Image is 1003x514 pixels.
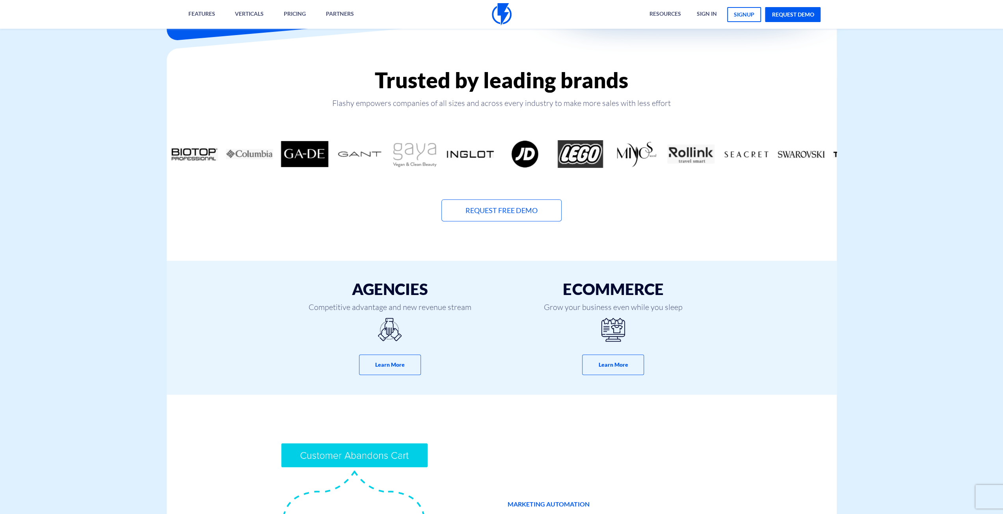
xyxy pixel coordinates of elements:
[167,68,837,92] h2: Trusted by leading brands
[359,354,421,375] button: Learn More
[727,7,761,22] a: signup
[507,302,719,313] span: Grow your business even while you sleep
[765,7,821,22] a: request demo
[167,140,222,168] div: 2 / 18
[284,302,496,313] span: Competitive advantage and new revenue stream
[507,280,719,298] h3: eCommerce
[284,261,496,395] a: Agencies Competitive advantage and new revenue stream Learn More
[387,140,443,168] div: 6 / 18
[553,140,608,168] div: 9 / 18
[718,140,774,168] div: 12 / 18
[284,280,496,298] h3: Agencies
[508,500,789,509] span: MARKETING AUTOMATION
[441,199,562,221] a: Request Free Demo
[443,140,498,168] div: 7 / 18
[167,98,837,109] p: Flashy empowers companies of all sizes and across every industry to make more sales with less effort
[507,261,719,395] a: eCommerce Grow your business even while you sleep Learn More
[582,354,644,375] button: Learn More
[498,140,553,168] div: 8 / 18
[222,140,277,168] div: 3 / 18
[774,140,829,168] div: 13 / 18
[332,140,387,168] div: 5 / 18
[663,140,718,168] div: 11 / 18
[829,140,884,168] div: 14 / 18
[277,140,332,168] div: 4 / 18
[608,140,663,168] div: 10 / 18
